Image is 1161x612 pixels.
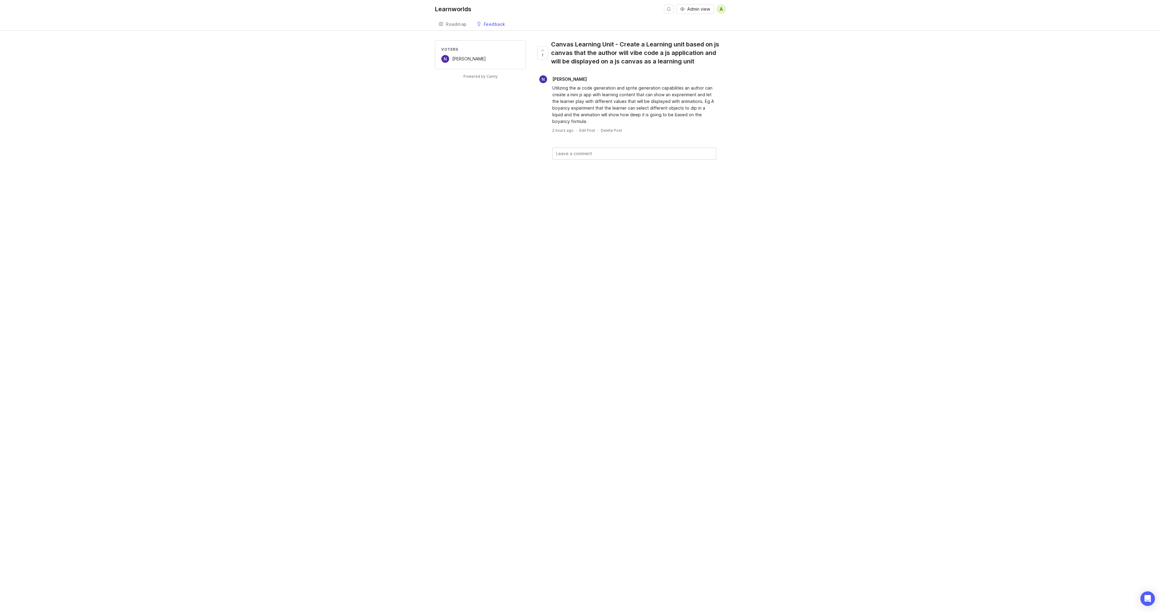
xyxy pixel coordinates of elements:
[441,55,486,63] a: Nikos Ntousakis[PERSON_NAME]
[601,128,622,133] div: Delete Post
[576,128,577,133] div: ·
[435,18,470,31] a: Roadmap
[441,55,449,63] img: Nikos Ntousakis
[676,4,714,14] button: Admin view
[551,40,721,66] div: Canvas Learning Unit - Create a Learning unit based on js canvas that the author will vibe code a...
[716,4,726,14] button: A
[473,18,509,31] a: Feedback
[1140,591,1155,606] div: Open Intercom Messenger
[463,73,499,80] a: Powered by Canny
[542,53,543,58] span: 1
[446,22,467,26] div: Roadmap
[597,128,598,133] div: ·
[537,46,548,60] button: 1
[536,75,592,83] a: Nikos Ntousakis[PERSON_NAME]
[441,47,520,52] div: Voters
[552,128,574,133] a: 2 hours ago
[435,6,471,12] div: Learnworlds
[579,128,595,133] div: Edit Post
[484,22,505,26] div: Feedback
[664,4,674,14] button: Notifications
[719,5,723,13] span: A
[687,6,710,12] span: Admin view
[539,75,547,83] img: Nikos Ntousakis
[552,76,587,82] span: [PERSON_NAME]
[452,56,486,61] span: [PERSON_NAME]
[552,85,716,125] div: Utilizing the ai code generation and sprite generation capabilites an author can create a mini js...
